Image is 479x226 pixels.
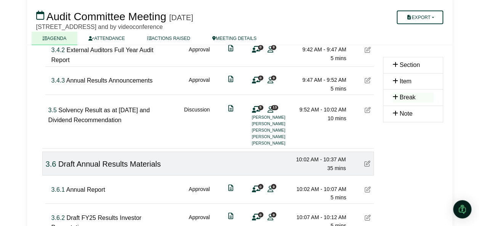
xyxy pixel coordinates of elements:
[397,11,443,24] button: Export
[400,94,416,101] span: Break
[400,62,420,68] span: Section
[271,212,276,217] span: 9
[51,186,65,193] span: Click to fine tune number
[252,134,309,140] li: [PERSON_NAME]
[136,32,201,45] a: ACTIONS RAISED
[258,75,263,80] span: 0
[327,115,346,121] span: 10 mins
[327,165,346,171] span: 35 mins
[32,32,78,45] a: AGENDA
[330,86,346,92] span: 5 mins
[169,13,193,22] div: [DATE]
[184,105,210,146] div: Discussion
[330,194,346,200] span: 5 mins
[58,159,161,168] span: Draft Annual Results Materials
[258,105,263,110] span: 5
[201,32,268,45] a: MEETING DETAILS
[330,55,346,61] span: 5 mins
[252,121,309,127] li: [PERSON_NAME]
[36,24,163,30] span: [STREET_ADDRESS] and by videoconference
[271,184,276,189] span: 9
[46,11,166,23] span: Audit Committee Meeting
[293,185,346,193] div: 10:02 AM - 10:07 AM
[51,77,65,84] span: Click to fine tune number
[77,32,136,45] a: ATTENDANCE
[258,212,263,217] span: 0
[189,76,210,93] div: Approval
[189,45,210,65] div: Approval
[293,105,346,114] div: 9:52 AM - 10:02 AM
[252,127,309,134] li: [PERSON_NAME]
[400,111,413,117] span: Note
[46,159,56,168] span: Click to fine tune number
[258,184,263,189] span: 0
[293,213,346,221] div: 10:07 AM - 10:12 AM
[293,45,346,54] div: 9:42 AM - 9:47 AM
[48,107,57,113] span: Click to fine tune number
[51,47,154,63] span: External Auditors Full Year Audit Report
[66,186,105,193] span: Annual Report
[293,155,346,163] div: 10:02 AM - 10:37 AM
[400,78,412,85] span: Item
[271,45,276,50] span: 9
[271,105,278,110] span: 13
[293,76,346,84] div: 9:47 AM - 9:52 AM
[51,47,65,53] span: Click to fine tune number
[252,114,309,121] li: [PERSON_NAME]
[189,185,210,202] div: Approval
[453,200,471,218] div: Open Intercom Messenger
[271,75,276,80] span: 9
[48,107,150,123] span: Solvency Result as at [DATE] and Dividend Recommendation
[51,214,65,221] span: Click to fine tune number
[252,140,309,146] li: [PERSON_NAME]
[66,77,153,84] span: Annual Results Announcements
[258,45,263,50] span: 0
